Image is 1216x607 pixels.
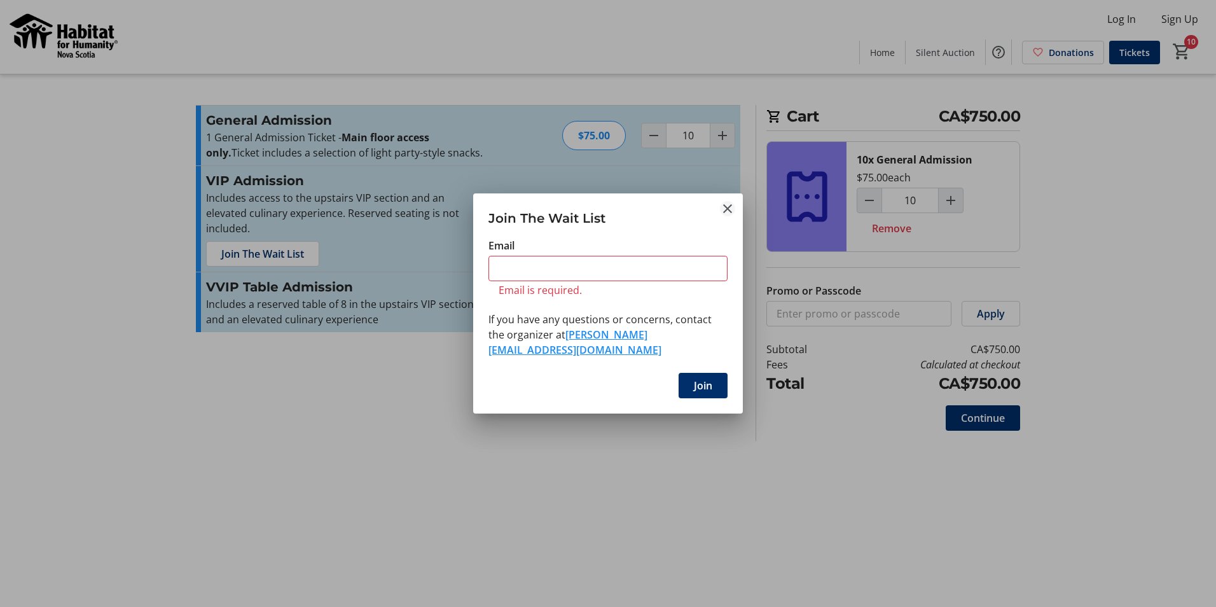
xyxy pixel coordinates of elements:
[473,193,743,237] h3: Join The Wait List
[499,284,717,297] tr-error: Email is required.
[679,373,728,398] button: Join
[488,328,661,357] a: Contact the organizer
[488,312,728,358] p: If you have any questions or concerns, contact the organizer at
[720,201,735,216] button: Close
[694,378,712,393] span: Join
[488,238,515,253] label: Email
